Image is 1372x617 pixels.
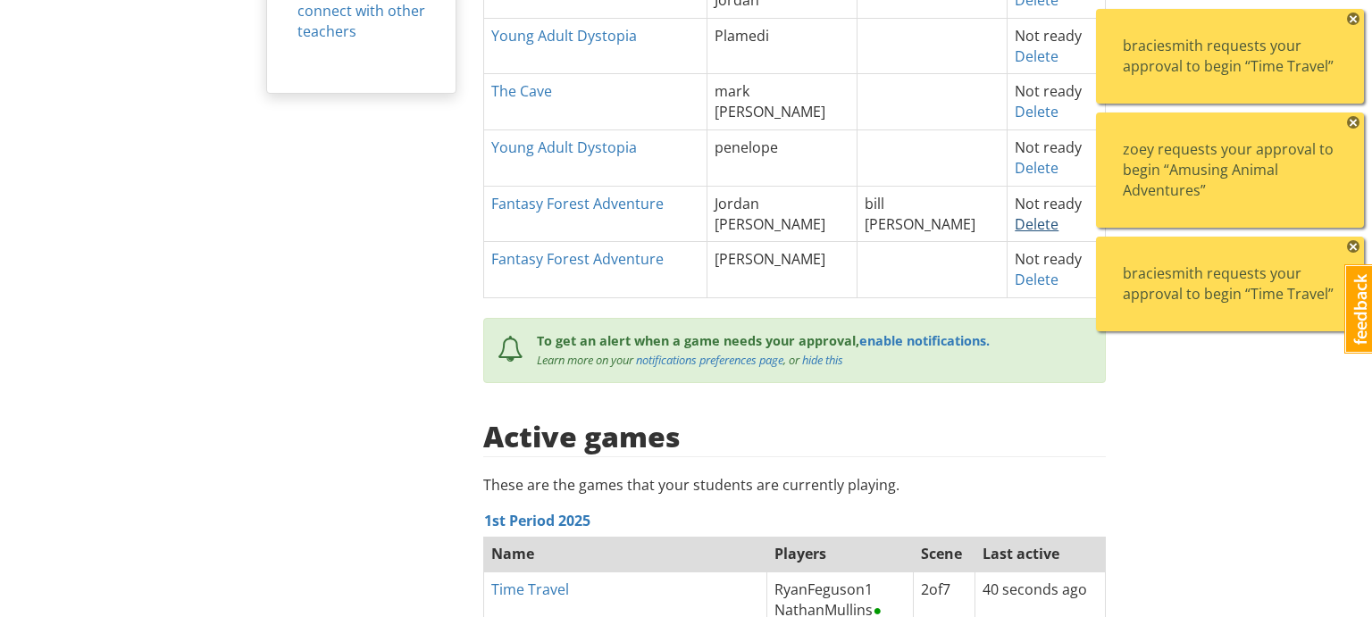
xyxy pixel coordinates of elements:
span: [PERSON_NAME] [715,249,825,269]
a: 1st Period 2025 [484,511,590,530]
span: Not ready [1015,194,1082,213]
a: Time Travel [491,579,569,599]
th: Name [483,537,767,572]
span: Not ready [1015,26,1082,46]
span: Not ready [1015,81,1082,101]
span: To get an alert when a game needs your approval, [537,332,859,349]
a: Delete [1015,102,1058,121]
a: The Cave [491,81,552,101]
span: bill [865,194,884,213]
a: Young Adult Dystopia [491,138,637,157]
a: Delete [1015,214,1058,234]
p: These are the games that your students are currently playing. [483,475,1107,496]
a: Young Adult Dystopia [491,26,637,46]
h2: Active games [483,421,681,452]
span: mark [715,81,749,101]
span: Not ready [1015,138,1082,157]
a: Fantasy Forest Adventure [491,249,664,269]
a: Delete [1015,270,1058,289]
span: [PERSON_NAME] [715,102,825,121]
span: Plamedi [715,26,769,46]
div: braciesmith requests your approval to begin “Time Travel” [1123,36,1337,77]
span: Not ready [1015,249,1082,269]
span: penelope [715,138,778,157]
span: Jordan [715,194,759,213]
th: Scene [914,537,975,572]
th: Players [767,537,914,572]
div: zoey requests your approval to begin “Amusing Animal Adventures” [1123,139,1337,201]
span: × [1347,116,1359,129]
span: × [1347,240,1359,253]
span: [PERSON_NAME] [865,214,975,234]
a: Fantasy Forest Adventure [491,194,664,213]
span: [PERSON_NAME] [715,214,825,234]
span: × [1347,13,1359,25]
a: Delete [1015,158,1058,178]
span: RyanFeguson1 [774,579,873,599]
a: hide this [802,352,843,368]
a: enable notifications. [859,332,990,349]
th: Last active [975,537,1106,572]
a: notifications preferences page [636,352,783,368]
a: Delete [1015,46,1058,66]
em: Learn more on your , or [537,352,843,368]
div: braciesmith requests your approval to begin “Time Travel” [1123,263,1337,304]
